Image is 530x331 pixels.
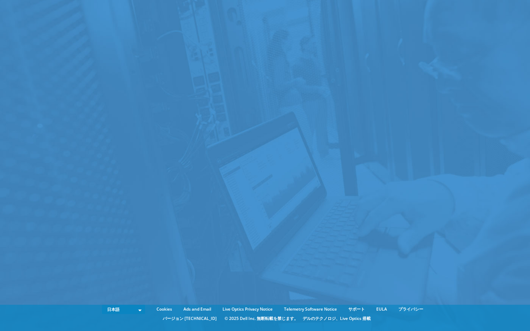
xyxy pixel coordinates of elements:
[393,305,428,313] a: プライバシー
[279,305,342,313] a: Telemetry Software Notice
[303,315,371,322] li: デルのテクノロジ、Live Optics 搭載
[217,305,278,313] a: Live Optics Privacy Notice
[343,305,370,313] a: サポート
[151,305,177,313] a: Cookies
[221,315,302,322] li: © 2025 Dell Inc. 無断転載を禁じます。
[178,305,216,313] a: Ads and Email
[159,315,220,322] li: バージョン [TECHNICAL_ID]
[371,305,392,313] a: EULA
